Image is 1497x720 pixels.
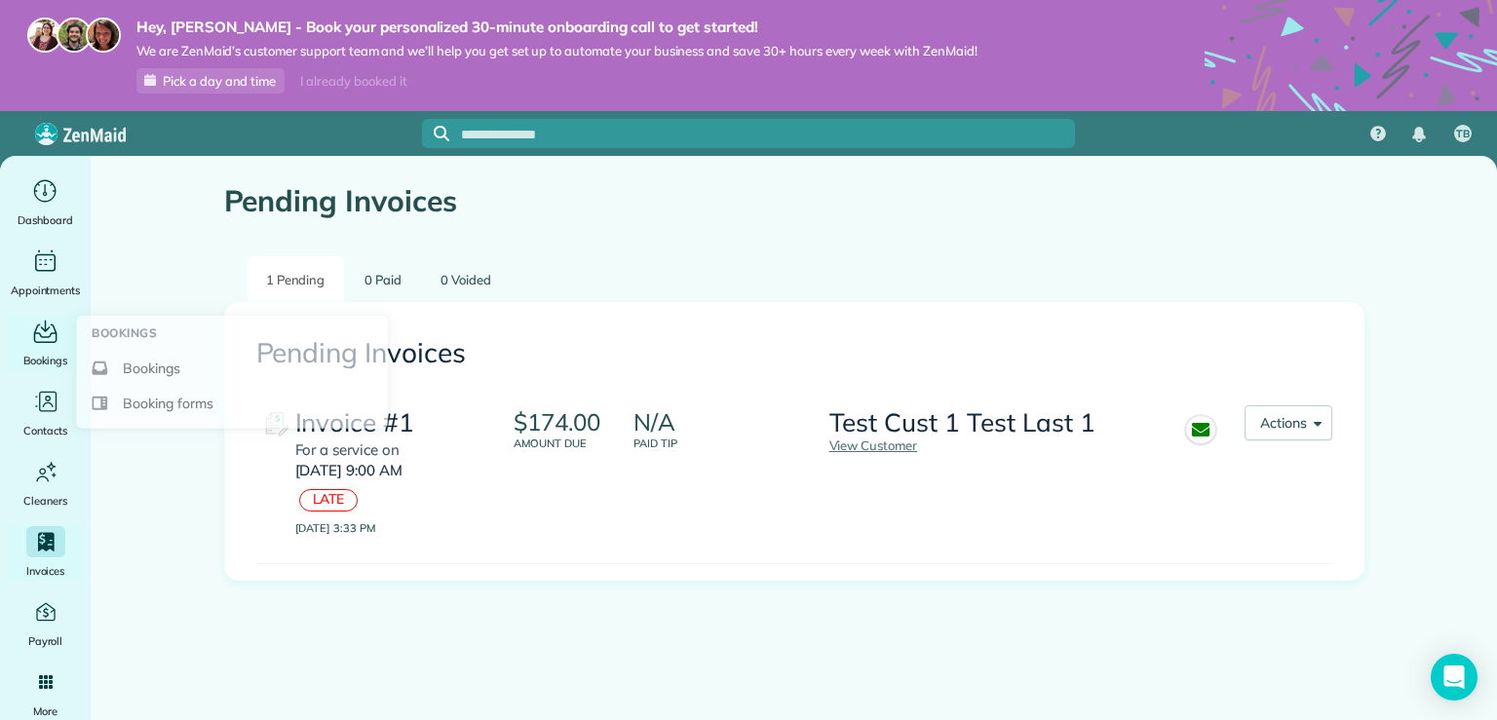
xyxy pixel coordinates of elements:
small: Paid Tip [633,436,829,452]
a: Contacts [8,386,83,440]
h2: Pending Invoices [256,338,1332,368]
div: Notifications [1399,113,1439,156]
nav: Main [1355,111,1497,156]
div: [DATE] 9:00 AM [295,461,481,489]
span: Invoices [26,561,65,581]
a: Bookings [84,351,380,386]
h1: Pending Invoices [224,185,1364,217]
span: Appointments [11,281,81,300]
img: maria-72a9807cf96188c08ef61303f053569d2e2a8a1cde33d635c8a3ac13582a053d.jpg [27,18,62,53]
span: Dashboard [18,210,73,230]
span: Pick a day and time [163,73,276,89]
small: [DATE] 3:33 PM [295,520,491,537]
img: jorge-587dff0eeaa6aab1f244e6dc62b8924c3b6ad411094392a53c71c6c4a576187d.jpg [57,18,92,53]
button: Actions [1245,405,1332,440]
a: View Customer [829,437,918,453]
a: Booking forms [84,386,380,421]
h3: Test Cust 1 Test Last 1 [829,409,1095,437]
div: For a service on [295,436,481,461]
span: Bookings [23,351,68,370]
p: N/A [633,409,675,435]
p: $174.00 [514,409,600,435]
button: Focus search [422,126,449,141]
div: Open Intercom Messenger [1431,654,1478,701]
span: Cleaners [23,491,67,511]
a: 1 Pending [248,256,344,302]
a: Cleaners [8,456,83,511]
a: 0 Paid [346,256,420,302]
span: Payroll [28,631,63,651]
strong: Hey, [PERSON_NAME] - Book your personalized 30-minute onboarding call to get started! [136,18,978,37]
a: 0 Voided [422,256,510,302]
span: Contacts [23,421,67,440]
a: Payroll [8,596,83,651]
div: I already booked it [288,69,418,94]
a: Invoices [8,526,83,581]
span: Booking forms [123,394,212,413]
small: Amount due [514,436,610,452]
a: Dashboard [8,175,83,230]
a: Pick a day and time [136,68,285,94]
a: Bookings [8,316,83,370]
span: Bookings [123,359,180,378]
span: We are ZenMaid’s customer support team and we’ll help you get set up to automate your business an... [136,43,978,59]
svg: Focus search [434,126,449,141]
a: Appointments [8,246,83,300]
span: Bookings [92,323,157,343]
span: TB [1456,127,1470,142]
div: LATE [299,489,359,511]
img: michelle-19f622bdf1676172e81f8f8fba1fb50e276960ebfe0243fe18214015130c80e4.jpg [86,18,121,53]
